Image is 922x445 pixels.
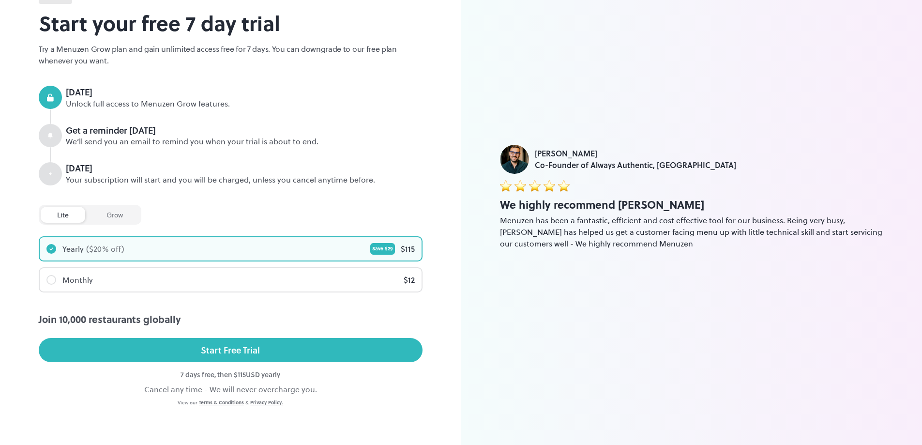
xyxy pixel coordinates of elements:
[90,207,139,223] div: grow
[404,274,415,286] div: $ 12
[62,274,93,286] div: Monthly
[370,243,395,255] div: Save $ 29
[199,399,244,406] a: Terms & Conditions
[39,399,423,406] div: View our &
[529,180,541,191] img: star
[39,338,423,362] button: Start Free Trial
[39,312,423,326] div: Join 10,000 restaurants globally
[500,197,884,213] div: We highly recommend [PERSON_NAME]
[66,174,423,185] div: Your subscription will start and you will be charged, unless you cancel anytime before.
[500,215,884,249] div: Menuzen has been a fantastic, efficient and cost effective tool for our business. Being very busy...
[250,399,283,406] a: Privacy Policy.
[66,124,423,137] div: Get a reminder [DATE]
[401,243,415,255] div: $ 115
[500,180,512,191] img: star
[558,180,570,191] img: star
[535,159,736,171] div: Co-Founder of Always Authentic, [GEOGRAPHIC_DATA]
[39,369,423,380] div: 7 days free, then $ 115 USD yearly
[62,243,84,255] div: Yearly
[66,136,423,147] div: We’ll send you an email to remind you when your trial is about to end.
[66,98,423,109] div: Unlock full access to Menuzen Grow features.
[66,162,423,174] div: [DATE]
[86,243,124,255] div: ($ 20 % off)
[39,384,423,395] div: Cancel any time - We will never overcharge you.
[500,145,529,174] img: Jade Hajj
[201,343,260,357] div: Start Free Trial
[66,86,423,98] div: [DATE]
[535,148,736,159] div: [PERSON_NAME]
[39,8,423,38] h2: Start your free 7 day trial
[39,43,423,66] p: Try a Menuzen Grow plan and gain unlimited access free for 7 days. You can downgrade to our free ...
[544,180,555,191] img: star
[514,180,526,191] img: star
[41,207,85,223] div: lite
